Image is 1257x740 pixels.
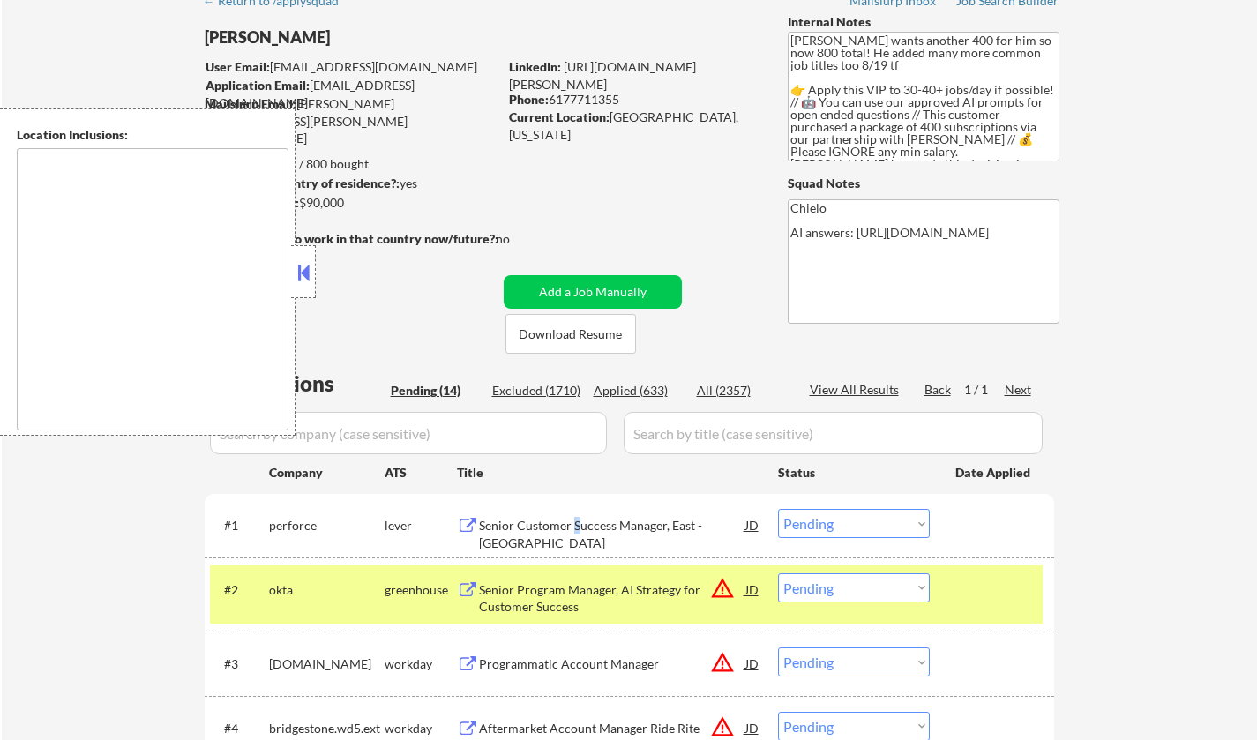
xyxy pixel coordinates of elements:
[624,412,1043,454] input: Search by title (case sensitive)
[744,573,761,605] div: JD
[269,655,385,673] div: [DOMAIN_NAME]
[810,381,904,399] div: View All Results
[509,59,696,92] a: [URL][DOMAIN_NAME][PERSON_NAME]
[479,720,745,737] div: Aftermarket Account Manager Ride Rite
[206,77,498,111] div: [EMAIL_ADDRESS][DOMAIN_NAME]
[17,126,288,144] div: Location Inclusions:
[269,464,385,482] div: Company
[744,509,761,541] div: JD
[224,720,255,737] div: #4
[457,464,761,482] div: Title
[479,655,745,673] div: Programmatic Account Manager
[492,382,580,400] div: Excluded (1710)
[204,155,498,173] div: 630 sent / 800 bought
[385,464,457,482] div: ATS
[788,175,1059,192] div: Squad Notes
[509,109,610,124] strong: Current Location:
[205,95,498,147] div: [PERSON_NAME][EMAIL_ADDRESS][PERSON_NAME][DOMAIN_NAME]
[924,381,953,399] div: Back
[385,655,457,673] div: workday
[205,96,296,111] strong: Mailslurp Email:
[206,78,310,93] strong: Application Email:
[697,382,785,400] div: All (2357)
[269,581,385,599] div: okta
[210,412,607,454] input: Search by company (case sensitive)
[505,314,636,354] button: Download Resume
[955,464,1033,482] div: Date Applied
[206,59,270,74] strong: User Email:
[509,108,759,143] div: [GEOGRAPHIC_DATA], [US_STATE]
[504,275,682,309] button: Add a Job Manually
[224,581,255,599] div: #2
[385,517,457,534] div: lever
[385,720,457,737] div: workday
[1005,381,1033,399] div: Next
[744,647,761,679] div: JD
[509,92,549,107] strong: Phone:
[205,26,567,49] div: [PERSON_NAME]
[205,231,498,246] strong: Will need Visa to work in that country now/future?:
[204,175,492,192] div: yes
[206,58,498,76] div: [EMAIL_ADDRESS][DOMAIN_NAME]
[479,517,745,551] div: Senior Customer Success Manager, East - [GEOGRAPHIC_DATA]
[269,517,385,534] div: perforce
[496,230,546,248] div: no
[224,517,255,534] div: #1
[391,382,479,400] div: Pending (14)
[710,576,735,601] button: warning_amber
[224,655,255,673] div: #3
[710,714,735,739] button: warning_amber
[778,456,930,488] div: Status
[594,382,682,400] div: Applied (633)
[509,91,759,108] div: 6177711355
[204,194,498,212] div: $90,000
[710,650,735,675] button: warning_amber
[479,581,745,616] div: Senior Program Manager, AI Strategy for Customer Success
[509,59,561,74] strong: LinkedIn:
[964,381,1005,399] div: 1 / 1
[788,13,1059,31] div: Internal Notes
[385,581,457,599] div: greenhouse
